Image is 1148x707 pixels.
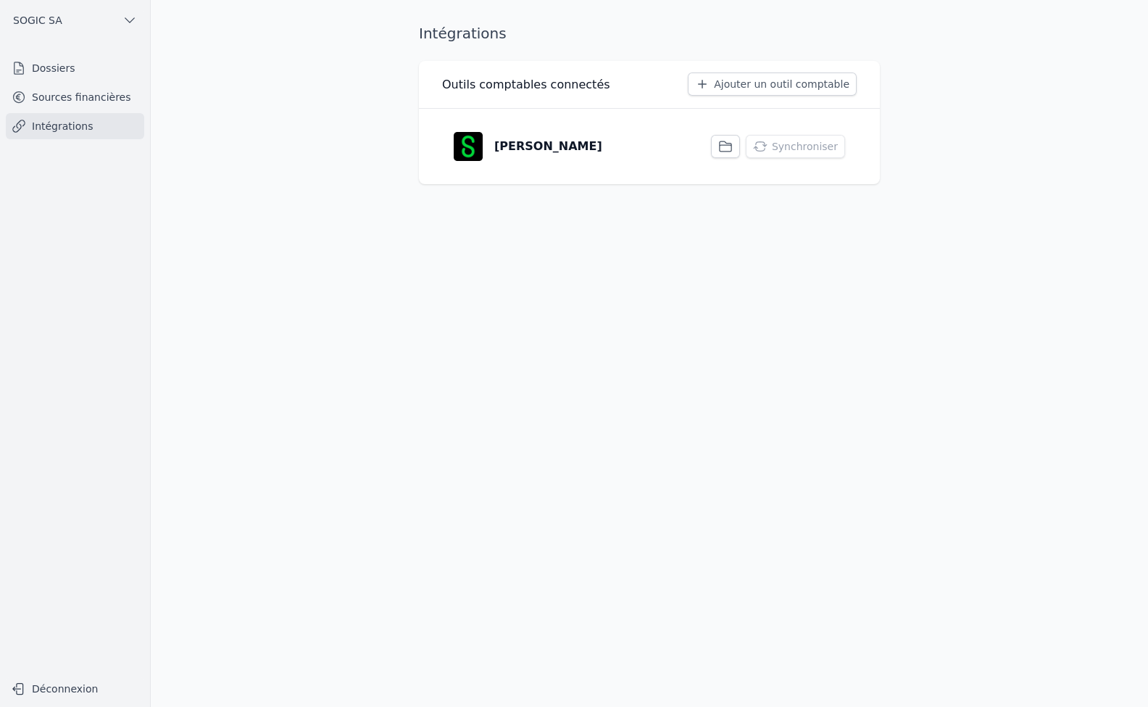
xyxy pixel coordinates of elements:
[6,55,144,81] a: Dossiers
[6,84,144,110] a: Sources financières
[442,120,857,173] a: [PERSON_NAME] Synchroniser
[442,76,610,94] h3: Outils comptables connectés
[688,73,857,96] button: Ajouter un outil comptable
[746,135,845,158] button: Synchroniser
[419,23,507,44] h1: Intégrations
[6,113,144,139] a: Intégrations
[6,9,144,32] button: SOGIC SA
[13,13,62,28] span: SOGIC SA
[6,677,144,700] button: Déconnexion
[494,138,602,155] p: [PERSON_NAME]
